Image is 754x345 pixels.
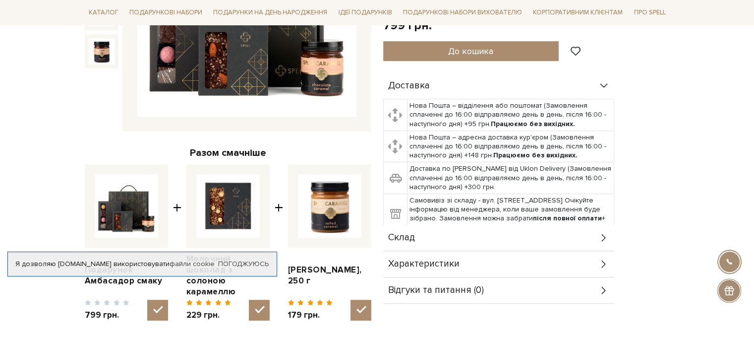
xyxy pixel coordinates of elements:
div: Разом смачніше [85,146,371,159]
b: Працюємо без вихідних. [491,120,575,128]
a: Подарункові набори [125,5,206,20]
span: + [275,164,283,321]
b: Працюємо без вихідних. [493,151,578,159]
a: Корпоративним клієнтам [529,4,627,21]
a: файли cookie [170,260,215,268]
button: До кошика [383,41,559,61]
a: [PERSON_NAME], 250 г [288,265,371,286]
span: + [173,164,181,321]
a: Подарунки на День народження [209,5,331,20]
span: 229 грн. [186,310,232,321]
td: Доставка по [PERSON_NAME] від Uklon Delivery (Замовлення сплаченні до 16:00 відправляємо день в д... [407,162,614,194]
a: Про Spell [630,5,669,20]
span: 179 грн. [288,310,333,321]
div: 799 грн. [383,18,432,33]
td: Нова Пошта – адресна доставка кур'єром (Замовлення сплаченні до 16:00 відправляємо день в день, п... [407,131,614,162]
b: після повної оплати [533,214,602,222]
div: Я дозволяю [DOMAIN_NAME] використовувати [8,260,277,269]
img: Карамель солона, 250 г [298,174,361,238]
img: Подарунок Амбасадор смаку [89,38,115,64]
a: Ідеї подарунків [334,5,396,20]
a: Подарункові набори вихователю [399,4,526,21]
a: Каталог [85,5,122,20]
img: Молочний шоколад з солоною карамеллю [196,174,260,238]
span: Доставка [388,81,430,90]
span: Склад [388,233,415,242]
a: Погоджуюсь [218,260,269,269]
span: Відгуки та питання (0) [388,286,484,295]
span: 799 грн. [85,310,130,321]
img: Подарунок Амбасадор смаку [95,174,158,238]
td: Самовивіз зі складу - вул. [STREET_ADDRESS] Очікуйте інформацію від менеджера, коли ваше замовлен... [407,194,614,235]
span: Характеристики [388,260,460,269]
span: До кошика [448,46,493,57]
td: Нова Пошта – відділення або поштомат (Замовлення сплаченні до 16:00 відправляємо день в день, піс... [407,99,614,131]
